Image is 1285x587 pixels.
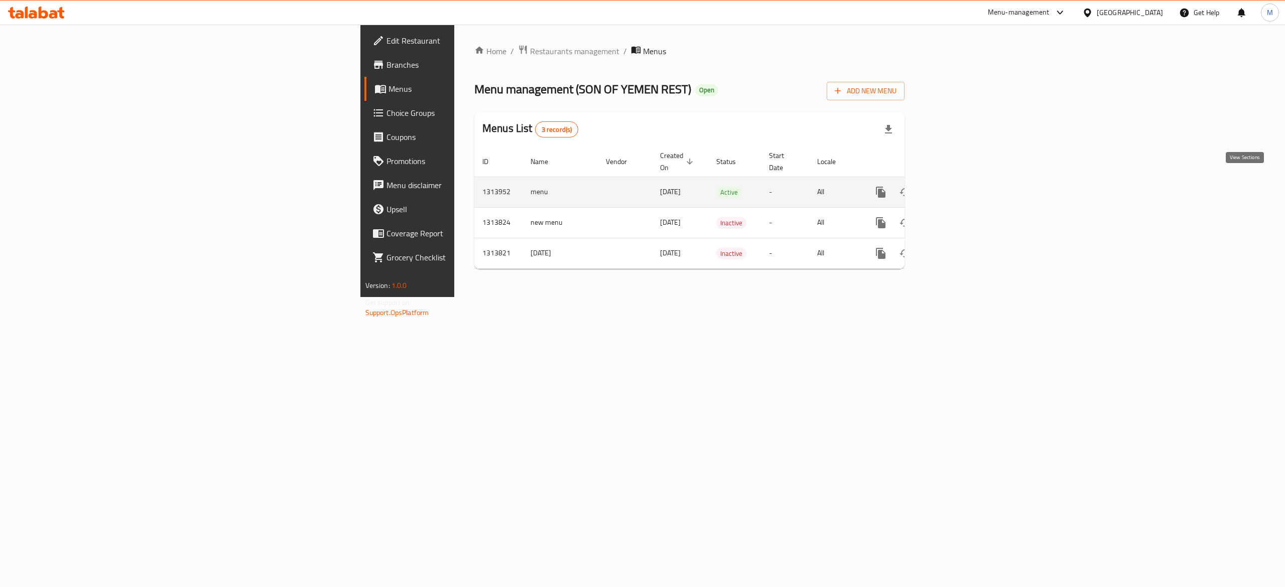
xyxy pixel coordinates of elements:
[387,155,567,167] span: Promotions
[869,211,893,235] button: more
[660,216,681,229] span: [DATE]
[365,296,412,309] span: Get support on:
[387,251,567,263] span: Grocery Checklist
[364,221,575,245] a: Coverage Report
[869,241,893,265] button: more
[387,131,567,143] span: Coupons
[387,179,567,191] span: Menu disclaimer
[474,78,691,100] span: Menu management ( SON OF YEMEN REST )
[809,238,861,268] td: All
[364,173,575,197] a: Menu disclaimer
[809,207,861,238] td: All
[817,156,849,168] span: Locale
[531,156,561,168] span: Name
[893,241,917,265] button: Change Status
[695,84,718,96] div: Open
[835,85,896,97] span: Add New Menu
[660,185,681,198] span: [DATE]
[716,156,749,168] span: Status
[392,279,407,292] span: 1.0.0
[364,53,575,77] a: Branches
[809,177,861,207] td: All
[536,125,578,134] span: 3 record(s)
[365,306,429,319] a: Support.OpsPlatform
[893,180,917,204] button: Change Status
[623,45,627,57] li: /
[364,245,575,269] a: Grocery Checklist
[482,156,501,168] span: ID
[474,146,973,269] table: enhanced table
[364,29,575,53] a: Edit Restaurant
[389,83,567,95] span: Menus
[387,59,567,71] span: Branches
[1097,7,1163,18] div: [GEOGRAPHIC_DATA]
[716,248,746,259] span: Inactive
[716,217,746,229] span: Inactive
[861,146,973,177] th: Actions
[387,35,567,47] span: Edit Restaurant
[695,86,718,94] span: Open
[364,101,575,125] a: Choice Groups
[893,211,917,235] button: Change Status
[1267,7,1273,18] span: M
[364,77,575,101] a: Menus
[716,186,742,198] div: Active
[387,227,567,239] span: Coverage Report
[761,177,809,207] td: -
[761,238,809,268] td: -
[716,247,746,259] div: Inactive
[827,82,905,100] button: Add New Menu
[364,197,575,221] a: Upsell
[643,45,666,57] span: Menus
[364,125,575,149] a: Coupons
[387,107,567,119] span: Choice Groups
[474,45,905,58] nav: breadcrumb
[364,149,575,173] a: Promotions
[769,150,797,174] span: Start Date
[869,180,893,204] button: more
[988,7,1050,19] div: Menu-management
[535,121,579,137] div: Total records count
[660,150,696,174] span: Created On
[660,246,681,259] span: [DATE]
[365,279,390,292] span: Version:
[482,121,578,137] h2: Menus List
[387,203,567,215] span: Upsell
[876,117,901,141] div: Export file
[761,207,809,238] td: -
[716,187,742,198] span: Active
[606,156,640,168] span: Vendor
